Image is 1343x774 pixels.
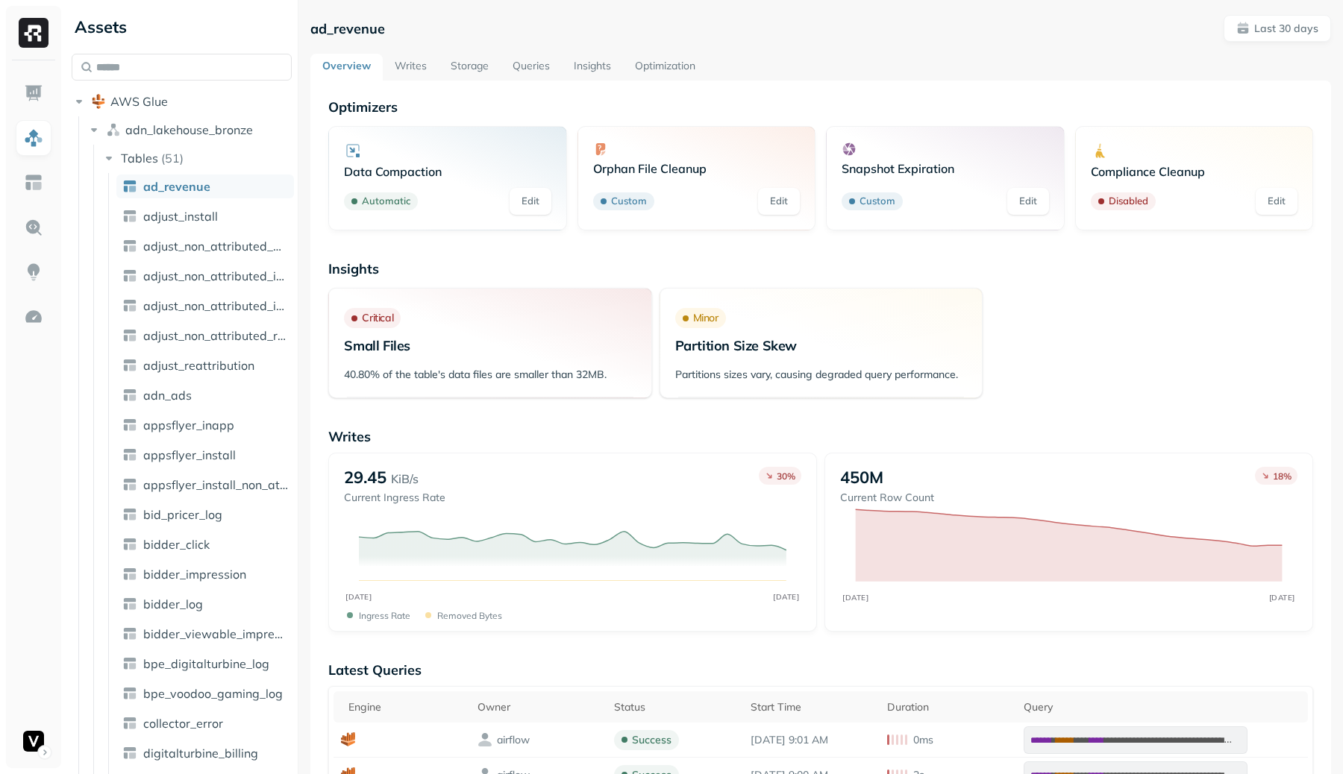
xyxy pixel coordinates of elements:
[72,89,292,113] button: AWS Glue
[675,368,967,382] p: Partitions sizes vary, causing degraded query performance.
[344,467,386,488] p: 29.45
[497,733,530,747] p: airflow
[510,188,551,215] a: Edit
[1256,188,1297,215] a: Edit
[751,700,872,714] div: Start Time
[774,592,800,601] tspan: [DATE]
[143,268,288,283] span: adjust_non_attributed_iap
[328,98,1313,116] p: Optimizers
[122,597,137,611] img: table
[344,491,445,505] p: Current Ingress Rate
[116,174,294,198] a: ad_revenue
[122,626,137,641] img: table
[116,324,294,347] a: adjust_non_attributed_reattribution
[310,54,383,81] a: Overview
[116,741,294,765] a: digitalturbine_billing
[122,477,137,492] img: table
[842,593,868,602] tspan: [DATE]
[24,262,43,282] img: Insights
[122,239,137,254] img: table
[1109,194,1148,209] p: Disabled
[116,294,294,318] a: adjust_non_attributed_install
[437,610,502,621] p: Removed bytes
[1254,22,1318,36] p: Last 30 days
[143,716,223,731] span: collector_error
[501,54,562,81] a: Queries
[143,597,203,611] span: bidder_log
[751,733,872,747] p: Sep 4, 2025 9:01 AM
[143,477,288,492] span: appsflyer_install_non_attr
[122,567,137,582] img: table
[143,179,210,194] span: ad_revenue
[143,328,288,343] span: adjust_non_attributed_reattribution
[143,239,288,254] span: adjust_non_attributed_ad_revenue
[693,311,719,325] p: Minor
[121,151,158,166] span: Tables
[72,15,292,39] div: Assets
[777,471,795,482] p: 30 %
[122,716,137,731] img: table
[344,337,636,354] p: Small Files
[913,733,933,747] p: 0ms
[24,173,43,192] img: Asset Explorer
[758,188,800,215] a: Edit
[143,567,246,582] span: bidder_impression
[675,337,967,354] p: Partition Size Skew
[1224,15,1331,42] button: Last 30 days
[143,388,192,403] span: adn_ads
[122,746,137,761] img: table
[19,18,48,48] img: Ryft
[122,537,137,552] img: table
[1007,188,1049,215] a: Edit
[122,298,137,313] img: table
[478,700,599,714] div: Owner
[122,328,137,343] img: table
[344,164,551,179] p: Data Compaction
[362,311,393,325] p: Critical
[328,428,1313,445] p: Writes
[116,503,294,526] a: bid_pricer_log
[623,54,707,81] a: Optimization
[116,353,294,377] a: adjust_reattribution
[91,94,106,109] img: root
[116,234,294,258] a: adjust_non_attributed_ad_revenue
[328,260,1313,277] p: Insights
[614,700,736,714] div: Status
[143,298,288,313] span: adjust_non_attributed_install
[161,151,184,166] p: ( 51 )
[23,731,44,752] img: Voodoo
[611,194,647,209] p: Custom
[143,447,236,462] span: appsflyer_install
[122,686,137,701] img: table
[143,746,258,761] span: digitalturbine_billing
[116,264,294,288] a: adjust_non_attributed_iap
[348,700,463,714] div: Engine
[116,592,294,616] a: bidder_log
[24,128,43,148] img: Assets
[362,194,410,209] p: Automatic
[593,161,800,176] p: Orphan File Cleanup
[122,209,137,224] img: table
[143,626,288,641] span: bidder_viewable_impression
[632,733,671,747] p: success
[116,711,294,735] a: collector_error
[840,491,934,505] p: Current Row Count
[116,204,294,228] a: adjust_install
[1024,700,1300,714] div: Query
[439,54,501,81] a: Storage
[116,532,294,556] a: bidder_click
[125,122,253,137] span: adn_lakehouse_bronze
[328,661,1313,679] p: Latest Queries
[24,84,43,103] img: Dashboard
[359,610,410,621] p: Ingress Rate
[346,592,372,601] tspan: [DATE]
[344,368,636,382] p: 40.80% of the table's data files are smaller than 32MB.
[1269,593,1295,602] tspan: [DATE]
[122,388,137,403] img: table
[122,447,137,462] img: table
[122,656,137,671] img: table
[116,473,294,497] a: appsflyer_install_non_attr
[116,622,294,646] a: bidder_viewable_impression
[122,268,137,283] img: table
[122,418,137,432] img: table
